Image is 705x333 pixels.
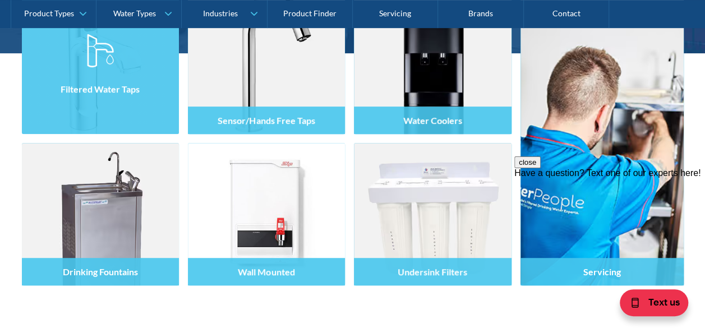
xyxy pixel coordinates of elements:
[514,156,705,291] iframe: podium webchat widget prompt
[202,9,237,18] div: Industries
[593,277,705,333] iframe: podium webchat widget bubble
[218,115,315,126] h4: Sensor/Hands Free Taps
[22,143,179,285] img: Drinking Fountains
[403,115,462,126] h4: Water Coolers
[63,266,138,277] h4: Drinking Fountains
[354,143,511,285] img: Undersink Filters
[113,9,156,18] div: Water Types
[238,266,294,277] h4: Wall Mounted
[24,9,74,18] div: Product Types
[61,84,140,94] h4: Filtered Water Taps
[188,143,345,285] img: Wall Mounted
[398,266,467,277] h4: Undersink Filters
